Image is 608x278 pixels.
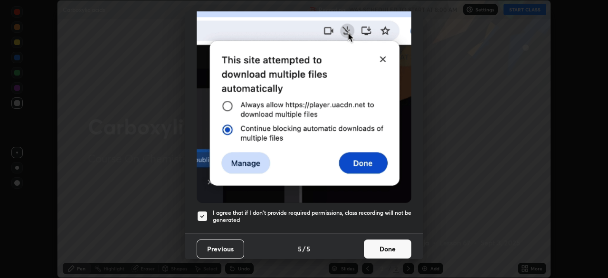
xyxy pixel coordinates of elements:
h4: 5 [306,244,310,254]
h4: 5 [298,244,302,254]
h5: I agree that if I don't provide required permissions, class recording will not be generated [213,209,411,224]
button: Done [364,240,411,259]
button: Previous [197,240,244,259]
h4: / [303,244,305,254]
